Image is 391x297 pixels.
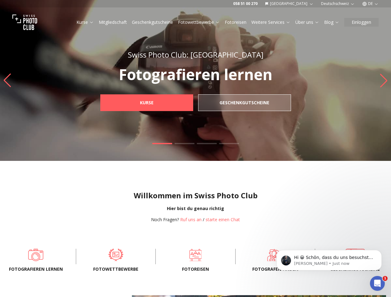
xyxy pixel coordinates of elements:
[6,266,66,272] span: Fotografieren lernen
[6,249,66,261] a: Fotografieren lernen
[151,217,240,223] div: /
[245,266,305,272] span: Fotografen finden
[344,18,379,27] button: Einloggen
[295,19,319,25] a: Über uns
[219,100,269,106] b: Geschenkgutscheine
[251,19,290,25] a: Weitere Services
[140,100,154,106] b: Kurse
[222,18,249,27] button: Fotoreisen
[12,10,37,35] img: Swiss photo club
[86,266,146,272] span: Fotowettbewerbe
[267,237,391,280] iframe: Intercom notifications message
[176,18,222,27] button: Fotowettbewerbe
[74,18,96,27] button: Kurse
[206,217,240,223] button: starte einen Chat
[322,18,342,27] button: Blog
[383,276,388,281] span: 1
[166,249,225,261] a: Fotoreisen
[249,18,293,27] button: Weitere Services
[178,19,220,25] a: Fotowettbewerbe
[132,19,173,25] a: Geschenkgutscheine
[180,217,202,222] a: Ruf uns an
[324,19,339,25] a: Blog
[100,94,193,111] a: Kurse
[370,276,385,291] iframe: Intercom live chat
[166,266,225,272] span: Fotoreisen
[245,249,305,261] a: Fotografen finden
[5,205,386,212] div: Hier bist du genau richtig
[96,18,129,27] button: Mitgliedschaft
[76,19,94,25] a: Kurse
[198,94,291,111] a: Geschenkgutscheine
[87,67,305,82] p: Fotografieren lernen
[86,249,146,261] a: Fotowettbewerbe
[128,49,263,60] span: Swiss Photo Club: [GEOGRAPHIC_DATA]
[233,1,258,6] a: 058 51 00 270
[5,191,386,200] h1: Willkommen im Swiss Photo Club
[225,19,246,25] a: Fotoreisen
[293,18,322,27] button: Über uns
[129,18,176,27] button: Geschenkgutscheine
[151,217,179,222] span: Noch Fragen?
[99,19,127,25] a: Mitgliedschaft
